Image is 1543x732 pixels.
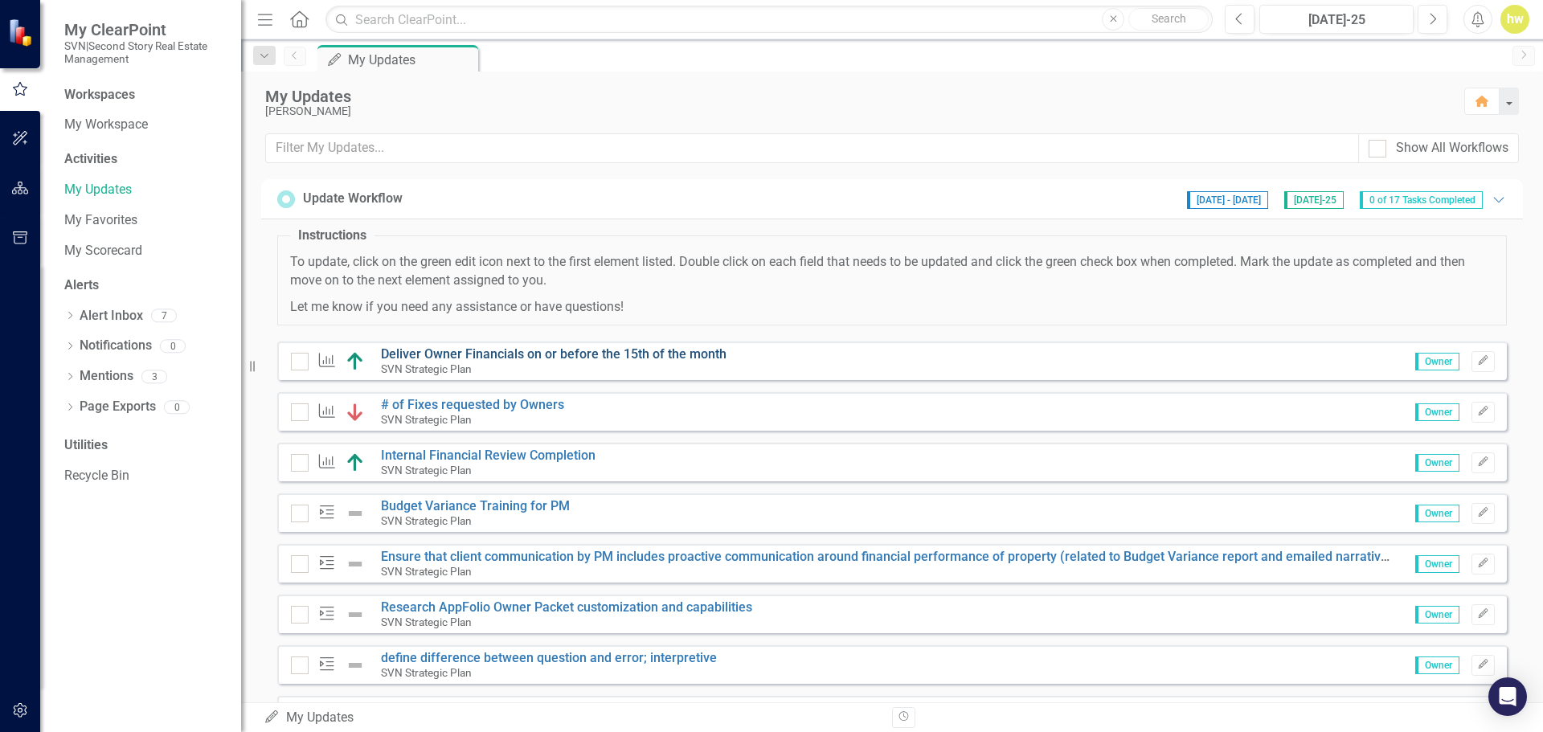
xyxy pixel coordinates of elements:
[64,242,225,260] a: My Scorecard
[1415,353,1459,370] span: Owner
[64,436,225,455] div: Utilities
[160,339,186,353] div: 0
[381,346,726,362] a: Deliver Owner Financials on or before the 15th of the month
[381,413,472,426] small: SVN Strategic Plan
[1500,5,1529,34] button: hw
[80,398,156,416] a: Page Exports
[1415,555,1459,573] span: Owner
[1284,191,1344,209] span: [DATE]-25
[1187,191,1268,209] span: [DATE] - [DATE]
[381,362,472,375] small: SVN Strategic Plan
[290,298,1494,317] p: Let me know if you need any assistance or have questions!
[381,464,472,476] small: SVN Strategic Plan
[80,337,152,355] a: Notifications
[265,105,1448,117] div: [PERSON_NAME]
[64,276,225,295] div: Alerts
[381,650,717,665] a: define difference between question and error; interpretive
[381,498,570,513] a: Budget Variance Training for PM
[64,467,225,485] a: Recycle Bin
[8,18,36,47] img: ClearPoint Strategy
[64,150,225,169] div: Activities
[64,39,225,66] small: SVN|Second Story Real Estate Management
[346,403,365,422] img: Below Plan
[381,514,472,527] small: SVN Strategic Plan
[1415,505,1459,522] span: Owner
[381,448,596,463] a: Internal Financial Review Completion
[64,86,135,104] div: Workspaces
[1415,403,1459,421] span: Owner
[64,181,225,199] a: My Updates
[1415,454,1459,472] span: Owner
[381,666,472,679] small: SVN Strategic Plan
[164,400,190,414] div: 0
[346,453,365,472] img: Above Target
[381,599,752,615] a: Research AppFolio Owner Packet customization and capabilities
[346,504,365,523] img: Not Defined
[381,549,1443,564] a: Ensure that client communication by PM includes proactive communication around financial performa...
[303,190,403,208] div: Update Workflow
[64,116,225,134] a: My Workspace
[141,370,167,383] div: 3
[346,352,365,371] img: Above Target
[325,6,1213,34] input: Search ClearPoint...
[1415,606,1459,624] span: Owner
[151,309,177,323] div: 7
[1259,5,1414,34] button: [DATE]-25
[346,656,365,675] img: Not Defined
[80,367,133,386] a: Mentions
[265,133,1359,163] input: Filter My Updates...
[1360,191,1483,209] span: 0 of 17 Tasks Completed
[348,50,474,70] div: My Updates
[290,227,374,245] legend: Instructions
[264,709,880,727] div: My Updates
[64,211,225,230] a: My Favorites
[64,20,225,39] span: My ClearPoint
[80,307,143,325] a: Alert Inbox
[1152,12,1186,25] span: Search
[265,88,1448,105] div: My Updates
[1415,656,1459,674] span: Owner
[346,554,365,574] img: Not Defined
[1396,139,1508,157] div: Show All Workflows
[381,397,564,412] a: # of Fixes requested by Owners
[1488,677,1527,716] div: Open Intercom Messenger
[381,565,472,578] small: SVN Strategic Plan
[1128,8,1209,31] button: Search
[346,605,365,624] img: Not Defined
[381,615,472,628] small: SVN Strategic Plan
[290,253,1494,290] p: To update, click on the green edit icon next to the first element listed. Double click on each fi...
[1265,10,1408,30] div: [DATE]-25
